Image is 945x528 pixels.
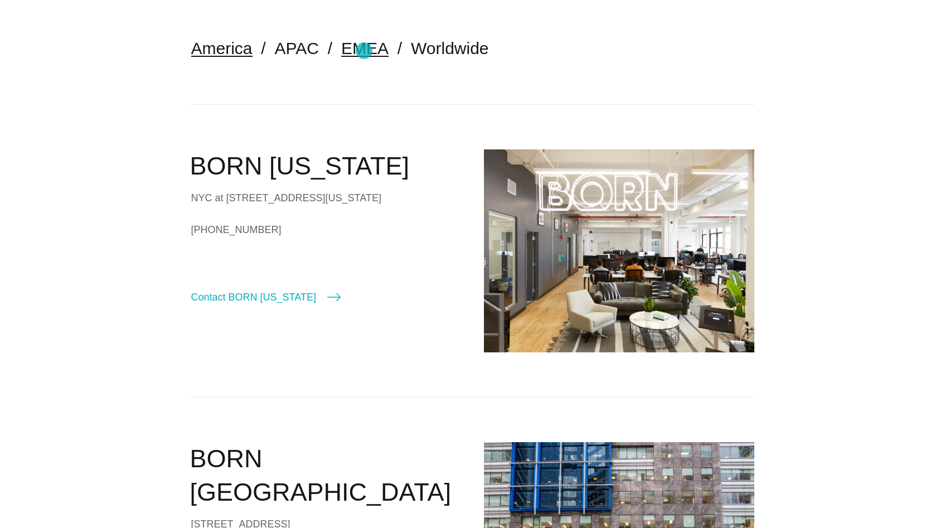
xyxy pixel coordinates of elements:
a: Worldwide [411,39,489,57]
a: [PHONE_NUMBER] [191,221,462,238]
a: APAC [275,39,319,57]
a: America [191,39,253,57]
h2: BORN [US_STATE] [190,149,462,183]
h2: BORN [GEOGRAPHIC_DATA] [190,442,462,510]
a: Contact BORN [US_STATE] [191,289,341,305]
div: NYC at [STREET_ADDRESS][US_STATE] [191,190,462,206]
a: EMEA [341,39,389,57]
